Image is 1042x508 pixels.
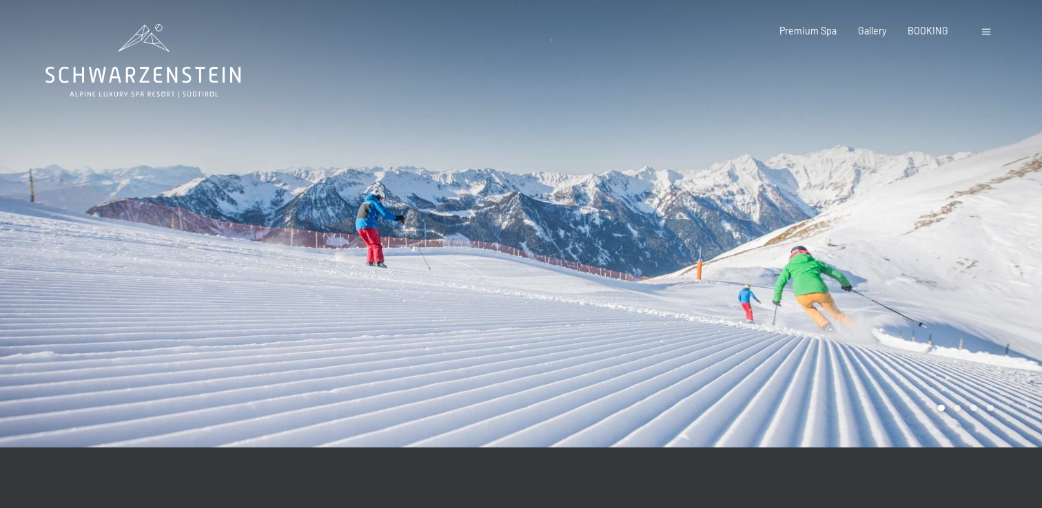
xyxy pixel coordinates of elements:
[938,405,945,412] div: Carousel Page 1 (Current Slide)
[933,405,994,412] div: Carousel Pagination
[779,25,837,36] a: Premium Spa
[987,405,994,412] div: Carousel Page 4
[970,405,977,412] div: Carousel Page 3
[908,25,948,36] a: BOOKING
[954,405,961,412] div: Carousel Page 2
[858,25,886,36] a: Gallery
